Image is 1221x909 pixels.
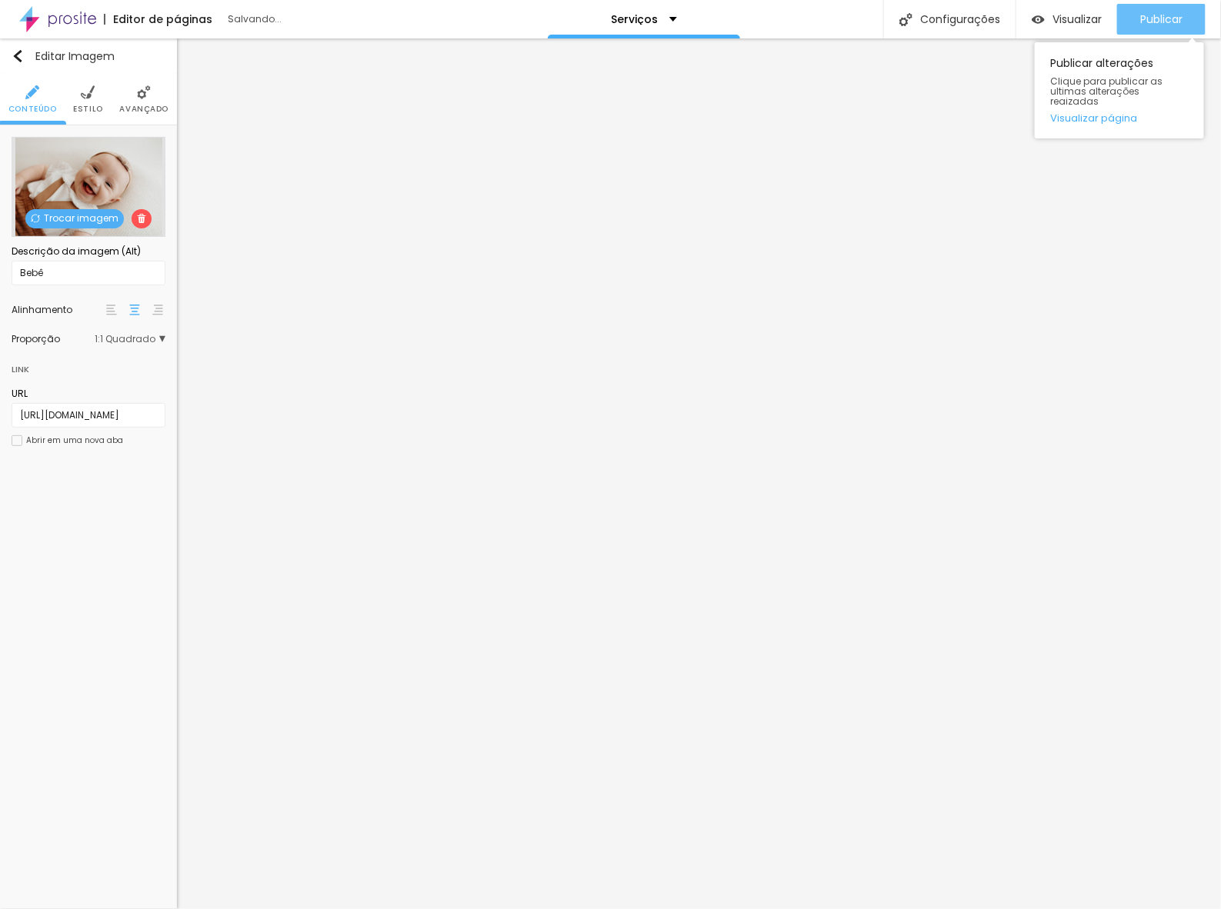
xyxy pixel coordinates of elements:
[12,50,115,62] div: Editar Imagem
[137,214,146,223] img: Icone
[106,305,117,315] img: paragraph-left-align.svg
[1032,13,1045,26] img: view-1.svg
[12,361,29,378] div: Link
[137,85,151,99] img: Icone
[26,437,123,445] div: Abrir em uma nova aba
[8,105,57,113] span: Conteúdo
[12,387,165,401] div: URL
[899,13,912,26] img: Icone
[119,105,168,113] span: Avançado
[12,245,165,258] div: Descrição da imagem (Alt)
[12,305,104,315] div: Alinhamento
[1053,13,1102,25] span: Visualizar
[129,305,140,315] img: paragraph-center-align.svg
[81,85,95,99] img: Icone
[12,335,95,344] div: Proporção
[1050,76,1189,107] span: Clique para publicar as ultimas alterações reaizadas
[12,351,165,379] div: Link
[1140,13,1183,25] span: Publicar
[1035,42,1204,138] div: Publicar alterações
[1050,113,1189,123] a: Visualizar página
[104,14,212,25] div: Editor de páginas
[95,335,165,344] span: 1:1 Quadrado
[1117,4,1206,35] button: Publicar
[1016,4,1117,35] button: Visualizar
[177,38,1221,909] iframe: Editor
[25,85,39,99] img: Icone
[228,15,405,24] div: Salvando...
[31,214,40,223] img: Icone
[25,209,124,228] span: Trocar imagem
[152,305,163,315] img: paragraph-right-align.svg
[611,14,658,25] p: Serviços
[73,105,103,113] span: Estilo
[12,50,24,62] img: Icone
